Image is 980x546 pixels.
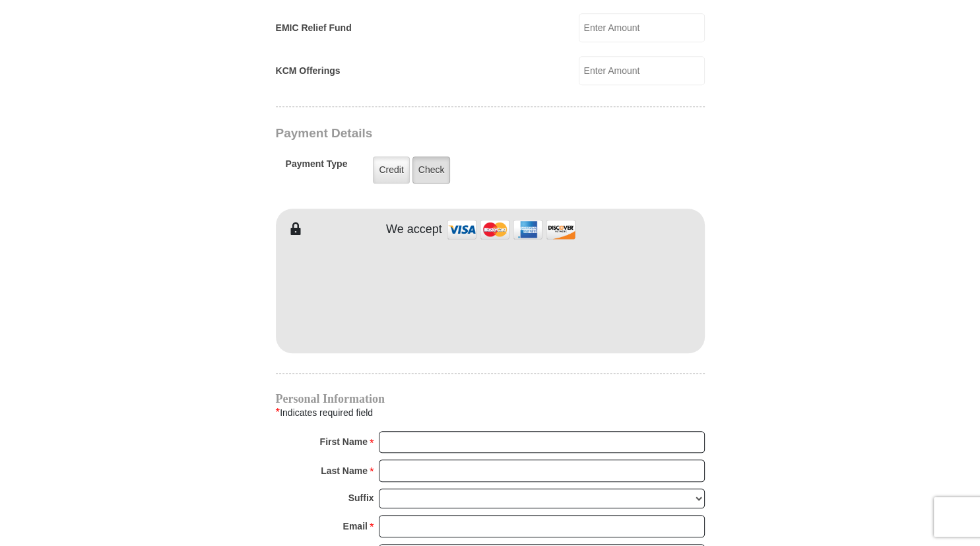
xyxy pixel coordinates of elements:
[321,461,368,480] strong: Last Name
[343,517,368,535] strong: Email
[579,13,705,42] input: Enter Amount
[276,64,341,78] label: KCM Offerings
[445,215,577,244] img: credit cards accepted
[579,56,705,85] input: Enter Amount
[348,489,374,507] strong: Suffix
[320,432,368,451] strong: First Name
[373,156,409,184] label: Credit
[276,126,612,141] h3: Payment Details
[276,393,705,404] h4: Personal Information
[412,156,451,184] label: Check
[276,21,352,35] label: EMIC Relief Fund
[286,158,348,176] h5: Payment Type
[386,222,442,237] h4: We accept
[276,404,705,421] div: Indicates required field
